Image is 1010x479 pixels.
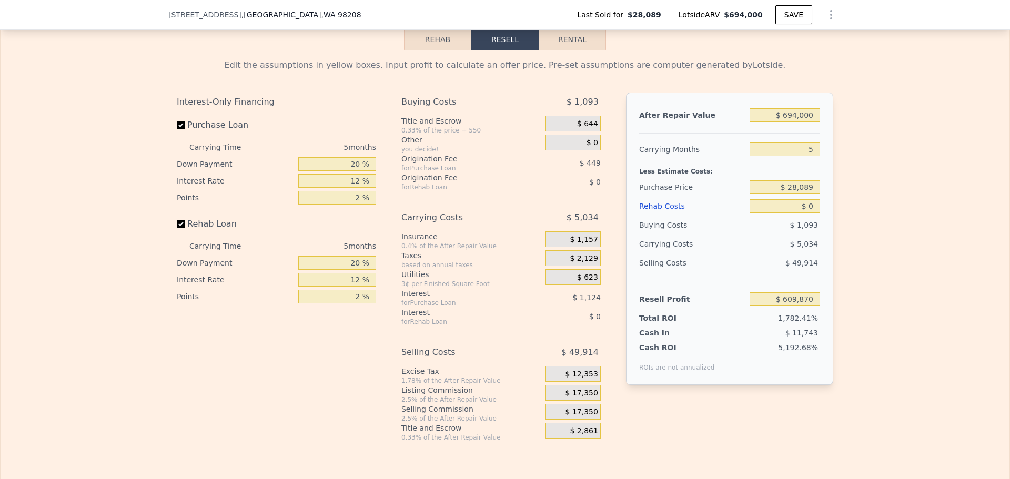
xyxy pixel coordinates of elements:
[790,221,818,229] span: $ 1,093
[401,414,541,423] div: 2.5% of the After Repair Value
[177,189,294,206] div: Points
[401,395,541,404] div: 2.5% of the After Repair Value
[401,288,519,299] div: Interest
[401,299,519,307] div: for Purchase Loan
[177,59,833,72] div: Edit the assumptions in yellow boxes. Input profit to calculate an offer price. Pre-set assumptio...
[262,139,376,156] div: 5 months
[401,208,519,227] div: Carrying Costs
[168,9,241,20] span: [STREET_ADDRESS]
[639,197,745,216] div: Rehab Costs
[401,164,519,172] div: for Purchase Loan
[639,159,820,178] div: Less Estimate Costs:
[401,145,541,154] div: you decide!
[628,9,661,20] span: $28,089
[570,426,598,436] span: $ 2,861
[189,238,258,254] div: Carrying Time
[565,407,598,417] span: $ 17,350
[401,231,541,242] div: Insurance
[589,178,601,186] span: $ 0
[401,242,541,250] div: 0.4% of the After Repair Value
[401,376,541,385] div: 1.78% of the After Repair Value
[401,250,541,261] div: Taxes
[321,11,361,19] span: , WA 98208
[679,9,724,20] span: Lotside ARV
[567,93,599,111] span: $ 1,093
[577,119,598,129] span: $ 644
[401,269,541,280] div: Utilities
[401,404,541,414] div: Selling Commission
[401,261,541,269] div: based on annual taxes
[572,293,600,302] span: $ 1,124
[401,385,541,395] div: Listing Commission
[177,93,376,111] div: Interest-Only Financing
[401,433,541,442] div: 0.33% of the After Repair Value
[639,353,715,372] div: ROIs are not annualized
[639,290,745,309] div: Resell Profit
[587,138,598,148] span: $ 0
[567,208,599,227] span: $ 5,034
[177,172,294,189] div: Interest Rate
[570,254,598,263] span: $ 2,129
[401,116,541,126] div: Title and Escrow
[775,5,812,24] button: SAVE
[639,140,745,159] div: Carrying Months
[589,312,601,321] span: $ 0
[639,216,745,235] div: Buying Costs
[577,273,598,282] span: $ 623
[401,154,519,164] div: Origination Fee
[639,235,705,253] div: Carrying Costs
[401,423,541,433] div: Title and Escrow
[639,253,745,272] div: Selling Costs
[639,342,715,353] div: Cash ROI
[262,238,376,254] div: 5 months
[404,28,471,50] button: Rehab
[580,159,601,167] span: $ 449
[539,28,606,50] button: Rental
[639,178,745,197] div: Purchase Price
[639,106,745,125] div: After Repair Value
[471,28,539,50] button: Resell
[401,280,541,288] div: 3¢ per Finished Square Foot
[401,126,541,135] div: 0.33% of the price + 550
[778,314,818,322] span: 1,782.41%
[177,271,294,288] div: Interest Rate
[177,116,294,135] label: Purchase Loan
[639,328,705,338] div: Cash In
[401,366,541,376] div: Excise Tax
[785,329,818,337] span: $ 11,743
[565,370,598,379] span: $ 12,353
[401,318,519,326] div: for Rehab Loan
[189,139,258,156] div: Carrying Time
[561,343,599,362] span: $ 49,914
[565,389,598,398] span: $ 17,350
[785,259,818,267] span: $ 49,914
[401,93,519,111] div: Buying Costs
[790,240,818,248] span: $ 5,034
[177,288,294,305] div: Points
[401,183,519,191] div: for Rehab Loan
[401,172,519,183] div: Origination Fee
[778,343,818,352] span: 5,192.68%
[577,9,628,20] span: Last Sold for
[177,121,185,129] input: Purchase Loan
[401,343,519,362] div: Selling Costs
[724,11,763,19] span: $694,000
[177,254,294,271] div: Down Payment
[177,220,185,228] input: Rehab Loan
[177,215,294,233] label: Rehab Loan
[177,156,294,172] div: Down Payment
[639,313,705,323] div: Total ROI
[570,235,598,244] span: $ 1,157
[821,4,842,25] button: Show Options
[241,9,361,20] span: , [GEOGRAPHIC_DATA]
[401,135,541,145] div: Other
[401,307,519,318] div: Interest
